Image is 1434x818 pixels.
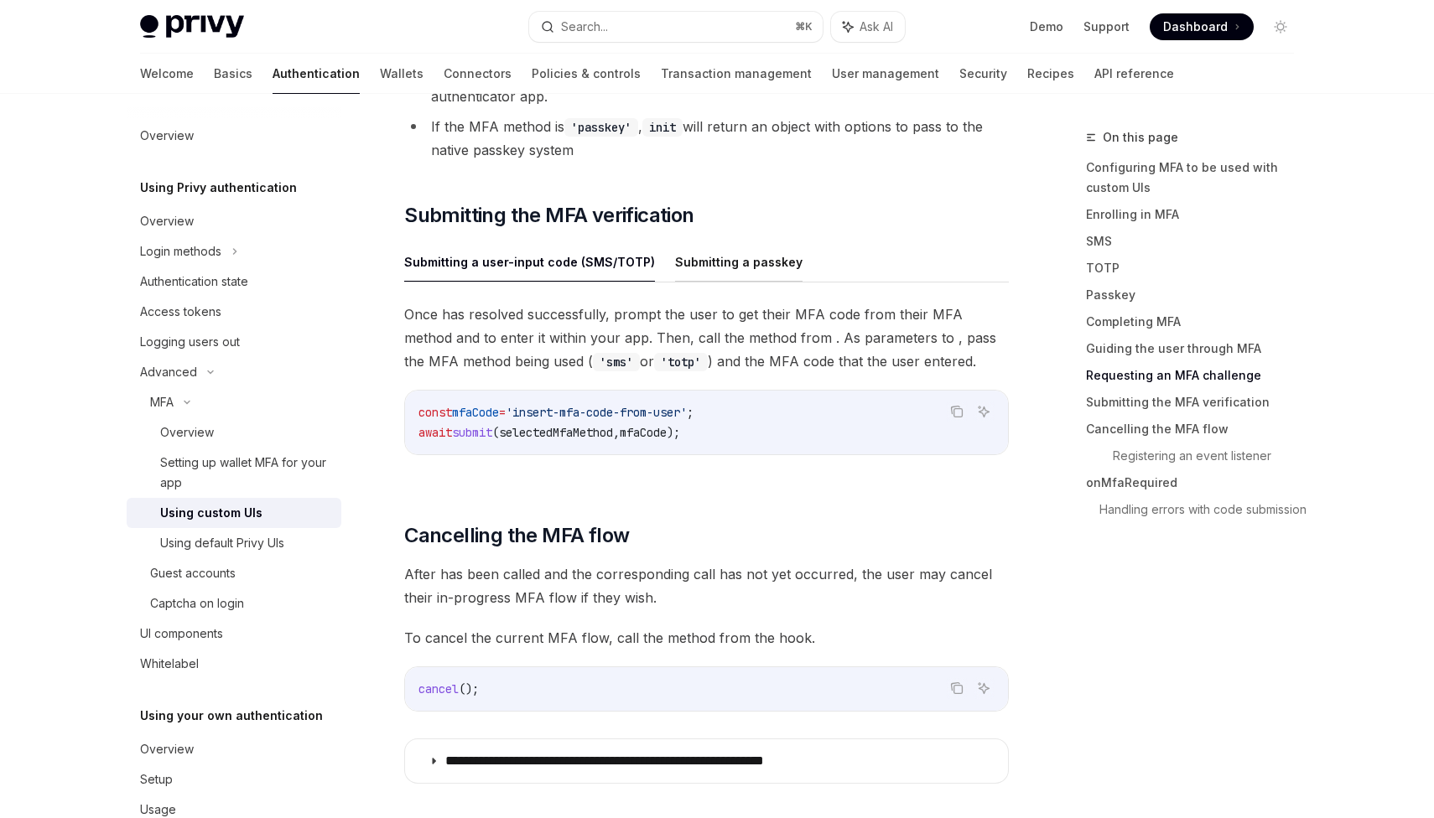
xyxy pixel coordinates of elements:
a: User management [832,54,939,94]
img: light logo [140,15,244,39]
button: Ask AI [973,677,995,699]
a: Setup [127,764,341,795]
div: Overview [140,739,194,759]
button: Copy the contents from the code block [946,401,968,422]
span: After has been called and the corresponding call has not yet occurred, the user may cancel their ... [404,562,1009,609]
div: Authentication state [140,272,248,292]
a: Enrolling in MFA [1086,201,1307,228]
a: Wallets [380,54,423,94]
a: Requesting an MFA challenge [1086,362,1307,389]
button: Toggle dark mode [1267,13,1294,40]
button: Ask AI [973,401,995,422]
span: ⌘ K [795,20,813,34]
a: Overview [127,417,341,448]
span: Once has resolved successfully, prompt the user to get their MFA code from their MFA method and t... [404,303,1009,373]
a: Transaction management [661,54,812,94]
span: Submitting the MFA verification [404,202,694,229]
code: 'sms' [593,353,640,371]
a: Captcha on login [127,588,341,619]
code: 'passkey' [564,118,638,137]
button: Submitting a passkey [675,242,803,282]
span: await [418,425,452,440]
a: Authentication [273,54,360,94]
a: Guiding the user through MFA [1086,335,1307,362]
div: Advanced [140,362,197,382]
a: Demo [1030,18,1063,35]
div: Search... [561,17,608,37]
a: Security [959,54,1007,94]
span: Cancelling the MFA flow [404,522,629,549]
div: Using custom UIs [160,503,262,523]
span: Ask AI [860,18,893,35]
a: Cancelling the MFA flow [1086,416,1307,443]
span: ( [492,425,499,440]
div: Overview [140,126,194,146]
span: Dashboard [1163,18,1228,35]
a: Overview [127,734,341,764]
a: Setting up wallet MFA for your app [127,448,341,498]
a: Dashboard [1150,13,1254,40]
a: SMS [1086,228,1307,255]
div: Login methods [140,241,221,261]
button: Ask AI [831,12,905,42]
a: Completing MFA [1086,308,1307,335]
div: Setup [140,769,173,790]
a: Submitting the MFA verification [1086,389,1307,416]
span: 'insert-mfa-code-from-user' [506,405,687,420]
h5: Using Privy authentication [140,178,297,198]
div: UI components [140,624,223,644]
code: 'totp' [654,353,708,371]
div: Logging users out [140,332,240,352]
span: On this page [1103,127,1178,148]
a: onMfaRequired [1086,469,1307,496]
button: Submitting a user-input code (SMS/TOTP) [404,242,655,282]
a: UI components [127,619,341,649]
span: cancel [418,681,459,696]
a: Connectors [444,54,512,94]
a: Handling errors with code submission [1099,496,1307,523]
span: selectedMfaMethod [499,425,613,440]
a: Overview [127,206,341,236]
div: Whitelabel [140,654,199,674]
span: To cancel the current MFA flow, call the method from the hook. [404,626,1009,650]
a: Logging users out [127,327,341,357]
span: , [613,425,620,440]
div: Using default Privy UIs [160,533,284,553]
a: Recipes [1027,54,1074,94]
span: submit [452,425,492,440]
a: Overview [127,121,341,151]
a: TOTP [1086,255,1307,282]
a: Welcome [140,54,194,94]
span: ); [667,425,680,440]
a: Guest accounts [127,558,341,588]
div: Overview [140,211,194,231]
span: const [418,405,452,420]
div: Setting up wallet MFA for your app [160,453,331,493]
code: init [642,118,683,137]
span: = [499,405,506,420]
span: mfaCode [620,425,667,440]
a: Basics [214,54,252,94]
a: Policies & controls [532,54,641,94]
span: mfaCode [452,405,499,420]
a: Configuring MFA to be used with custom UIs [1086,154,1307,201]
a: Passkey [1086,282,1307,308]
span: (); [459,681,479,696]
span: ; [687,405,694,420]
h5: Using your own authentication [140,706,323,726]
a: Using default Privy UIs [127,528,341,558]
div: Guest accounts [150,563,236,583]
a: Authentication state [127,267,341,297]
div: Access tokens [140,302,221,322]
button: Search...⌘K [529,12,823,42]
button: Copy the contents from the code block [946,677,968,699]
div: Captcha on login [150,593,244,613]
a: Support [1083,18,1130,35]
a: API reference [1094,54,1174,94]
div: Overview [160,422,214,443]
a: Registering an event listener [1113,443,1307,469]
li: If the MFA method is , will return an object with options to pass to the native passkey system [404,115,1009,162]
a: Using custom UIs [127,498,341,528]
a: Access tokens [127,297,341,327]
div: MFA [150,392,174,412]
